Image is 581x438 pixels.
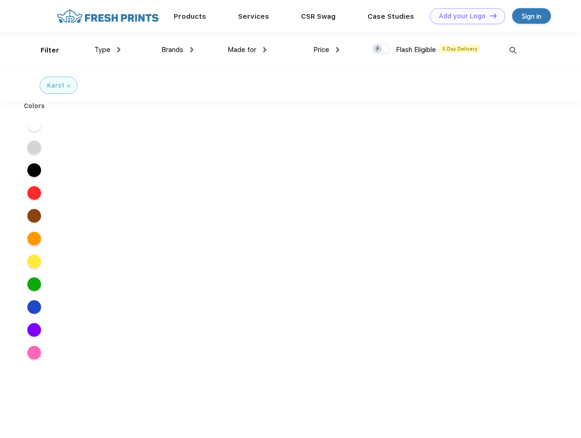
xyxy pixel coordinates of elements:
[94,46,110,54] span: Type
[522,11,541,21] div: Sign in
[54,8,161,24] img: fo%20logo%202.webp
[336,47,339,52] img: dropdown.png
[238,12,269,21] a: Services
[41,45,59,56] div: Filter
[490,13,497,18] img: DT
[161,46,183,54] span: Brands
[440,45,480,53] span: 5 Day Delivery
[301,12,336,21] a: CSR Swag
[17,101,52,111] div: Colors
[190,47,193,52] img: dropdown.png
[396,46,436,54] span: Flash Eligible
[228,46,256,54] span: Made for
[67,84,70,88] img: filter_cancel.svg
[263,47,266,52] img: dropdown.png
[512,8,551,24] a: Sign in
[313,46,329,54] span: Price
[117,47,120,52] img: dropdown.png
[47,81,64,90] div: Karst
[505,43,520,58] img: desktop_search.svg
[174,12,206,21] a: Products
[439,12,486,20] div: Add your Logo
